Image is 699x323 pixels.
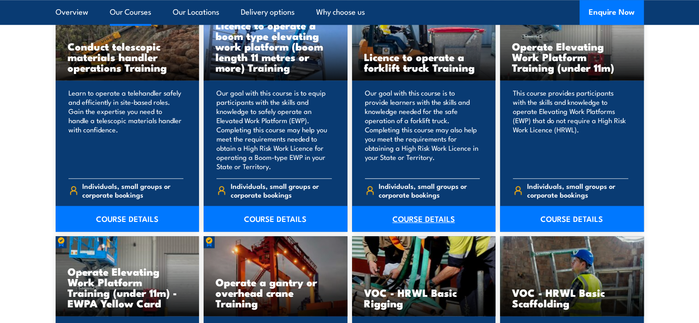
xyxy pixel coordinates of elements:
a: COURSE DETAILS [352,206,496,232]
p: This course provides participants with the skills and knowledge to operate Elevating Work Platfor... [513,88,628,171]
h3: Operate a gantry or overhead crane Training [216,277,335,308]
span: Individuals, small groups or corporate bookings [379,181,480,199]
h3: Licence to operate a boom type elevating work platform (boom length 11 metres or more) Training [216,20,335,73]
span: Individuals, small groups or corporate bookings [82,181,183,199]
p: Our goal with this course is to equip participants with the skills and knowledge to safely operat... [216,88,332,171]
a: COURSE DETAILS [56,206,199,232]
a: COURSE DETAILS [500,206,644,232]
h3: VOC - HRWL Basic Scaffolding [512,287,632,308]
span: Individuals, small groups or corporate bookings [231,181,332,199]
p: Our goal with this course is to provide learners with the skills and knowledge needed for the saf... [365,88,480,171]
p: Learn to operate a telehandler safely and efficiently in site-based roles. Gain the expertise you... [68,88,184,171]
h3: VOC - HRWL Basic Rigging [364,287,484,308]
h3: Licence to operate a forklift truck Training [364,51,484,73]
a: COURSE DETAILS [204,206,347,232]
h3: Operate Elevating Work Platform Training (under 11m) - EWPA Yellow Card [68,266,188,308]
span: Individuals, small groups or corporate bookings [527,181,628,199]
h3: Conduct telescopic materials handler operations Training [68,41,188,73]
h3: Operate Elevating Work Platform Training (under 11m) [512,41,632,73]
